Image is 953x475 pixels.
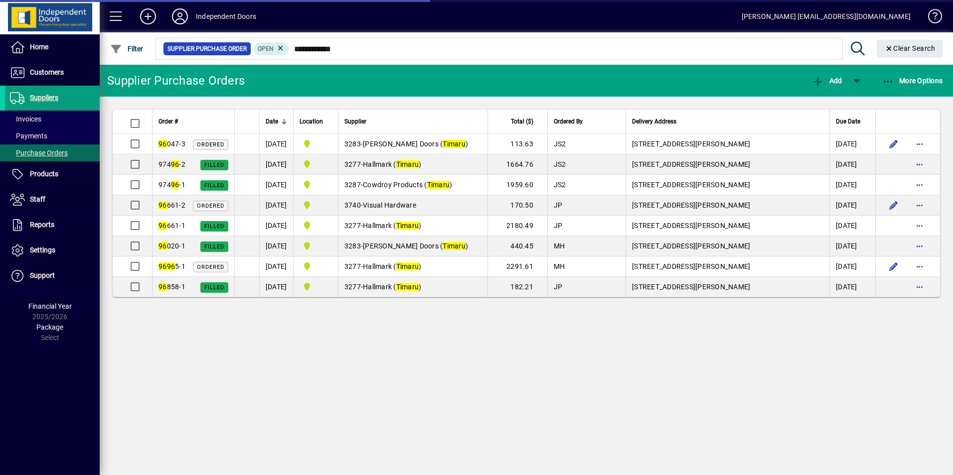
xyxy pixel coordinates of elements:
[886,258,902,274] button: Edit
[30,170,58,178] span: Products
[259,216,293,236] td: [DATE]
[487,175,547,195] td: 1959.60
[171,160,179,168] em: 96
[167,44,247,54] span: Supplier Purchase Order
[626,175,829,195] td: [STREET_ADDRESS][PERSON_NAME]
[344,116,366,127] span: Supplier
[132,7,164,25] button: Add
[5,238,100,263] a: Settings
[258,45,274,52] span: Open
[921,2,941,34] a: Knowledge Base
[30,221,54,229] span: Reports
[338,236,487,256] td: -
[259,134,293,154] td: [DATE]
[554,116,620,127] div: Ordered By
[554,181,566,189] span: JS2
[829,154,875,175] td: [DATE]
[626,256,829,277] td: [STREET_ADDRESS][PERSON_NAME]
[829,236,875,256] td: [DATE]
[30,246,55,254] span: Settings
[487,195,547,216] td: 170.50
[338,195,487,216] td: -
[28,302,72,310] span: Financial Year
[487,134,547,154] td: 113.63
[809,72,844,90] button: Add
[159,242,167,250] em: 96
[880,72,946,90] button: More Options
[5,187,100,212] a: Staff
[30,195,45,203] span: Staff
[829,134,875,154] td: [DATE]
[912,258,928,274] button: More options
[912,197,928,213] button: More options
[204,243,224,250] span: Filled
[300,179,332,191] span: Timaru
[300,116,332,127] div: Location
[829,175,875,195] td: [DATE]
[259,256,293,277] td: [DATE]
[338,175,487,195] td: -
[159,262,185,270] span: 5-1
[300,138,332,150] span: Timaru
[487,154,547,175] td: 1664.76
[344,242,361,250] span: 3283
[5,111,100,127] a: Invoices
[266,116,287,127] div: Date
[171,181,179,189] em: 96
[363,181,452,189] span: Cowdroy Products ( )
[5,35,100,60] a: Home
[338,277,487,297] td: -
[159,283,167,291] em: 96
[877,40,944,58] button: Clear
[344,160,361,168] span: 3277
[487,277,547,297] td: 182.21
[912,136,928,152] button: More options
[396,160,419,168] em: Timaru
[626,277,829,297] td: [STREET_ADDRESS][PERSON_NAME]
[30,94,58,102] span: Suppliers
[159,201,167,209] em: 96
[363,283,421,291] span: Hallmark ( )
[159,262,167,270] em: 96
[204,223,224,230] span: Filled
[204,162,224,168] span: Filled
[396,283,419,291] em: Timaru
[110,45,144,53] span: Filter
[196,8,256,24] div: Independent Doors
[443,242,466,250] em: Timaru
[159,116,178,127] span: Order #
[300,220,332,232] span: Timaru
[5,213,100,237] a: Reports
[300,158,332,170] span: Timaru
[836,116,860,127] span: Due Date
[511,116,533,127] span: Total ($)
[10,115,41,123] span: Invoices
[300,116,323,127] span: Location
[829,277,875,297] td: [DATE]
[742,8,911,24] div: [PERSON_NAME] [EMAIL_ADDRESS][DOMAIN_NAME]
[363,201,416,209] span: Visual Hardware
[427,181,450,189] em: Timaru
[554,242,565,250] span: MH
[30,68,64,76] span: Customers
[812,77,842,85] span: Add
[487,216,547,236] td: 2180.49
[829,195,875,216] td: [DATE]
[300,260,332,272] span: Timaru
[443,140,466,148] em: Timaru
[554,116,583,127] span: Ordered By
[344,283,361,291] span: 3277
[204,284,224,291] span: Filled
[494,116,542,127] div: Total ($)
[829,216,875,236] td: [DATE]
[259,277,293,297] td: [DATE]
[259,154,293,175] td: [DATE]
[107,73,245,89] div: Supplier Purchase Orders
[30,43,48,51] span: Home
[266,116,278,127] span: Date
[487,236,547,256] td: 440.45
[344,116,481,127] div: Supplier
[344,181,361,189] span: 3287
[626,216,829,236] td: [STREET_ADDRESS][PERSON_NAME]
[487,256,547,277] td: 2291.61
